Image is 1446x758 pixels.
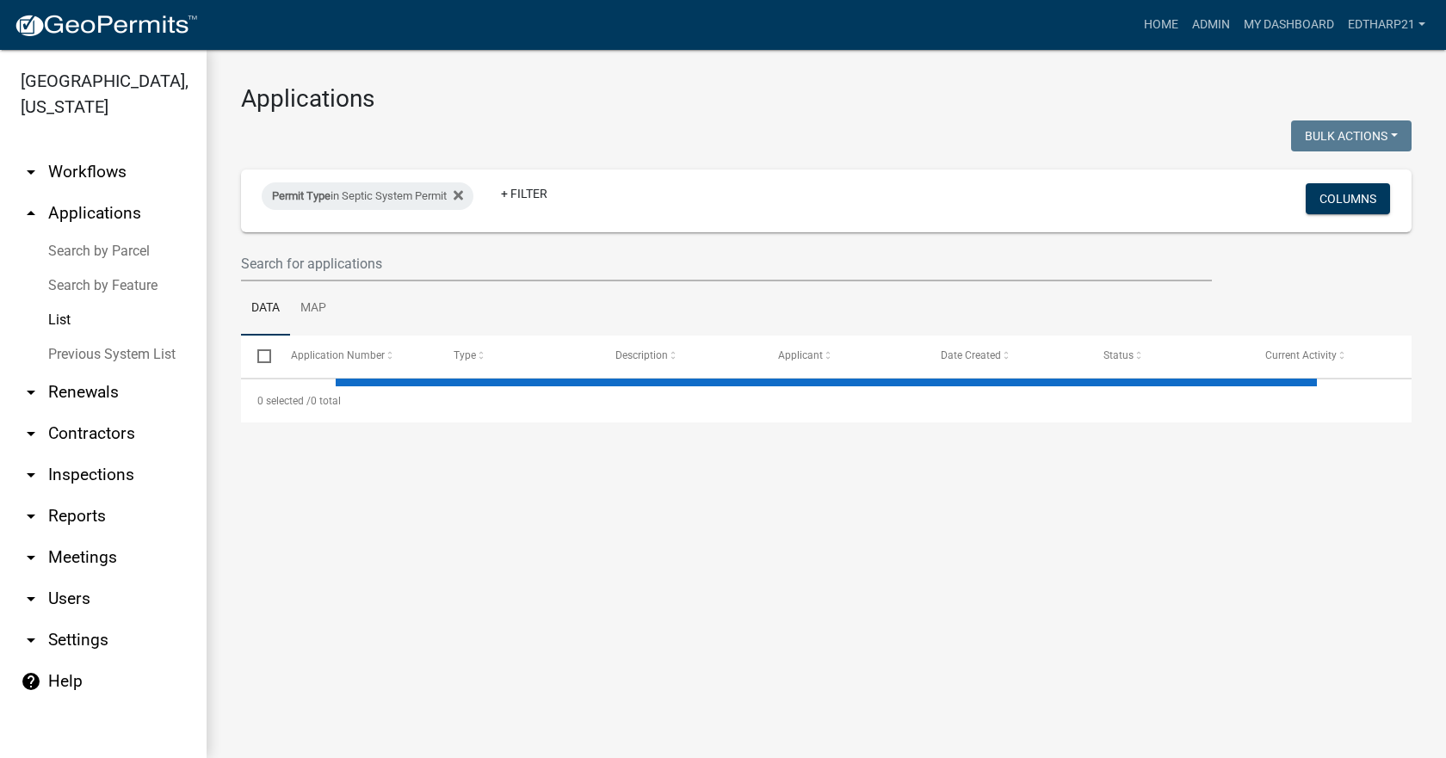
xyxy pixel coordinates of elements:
i: arrow_drop_down [21,547,41,568]
button: Columns [1306,183,1390,214]
div: 0 total [241,379,1412,422]
span: Status [1103,349,1134,361]
a: Data [241,281,290,336]
i: arrow_drop_down [21,589,41,609]
i: arrow_drop_down [21,465,41,485]
div: in Septic System Permit [262,182,473,210]
i: arrow_drop_down [21,382,41,403]
i: arrow_drop_up [21,203,41,224]
i: arrow_drop_down [21,506,41,527]
span: 0 selected / [257,395,311,407]
datatable-header-cell: Type [436,336,599,377]
span: Application Number [291,349,385,361]
input: Search for applications [241,246,1212,281]
i: arrow_drop_down [21,423,41,444]
datatable-header-cell: Status [1086,336,1249,377]
datatable-header-cell: Description [599,336,762,377]
span: Permit Type [272,189,331,202]
datatable-header-cell: Applicant [762,336,924,377]
a: + Filter [487,178,561,209]
datatable-header-cell: Application Number [274,336,436,377]
span: Description [615,349,668,361]
a: Home [1137,9,1185,41]
span: Type [453,349,475,361]
datatable-header-cell: Current Activity [1249,336,1412,377]
span: Applicant [778,349,823,361]
button: Bulk Actions [1291,120,1412,151]
a: Map [290,281,337,336]
i: help [21,671,41,692]
a: Admin [1185,9,1237,41]
span: Date Created [941,349,1001,361]
datatable-header-cell: Select [241,336,274,377]
a: My Dashboard [1237,9,1341,41]
span: Current Activity [1265,349,1337,361]
i: arrow_drop_down [21,630,41,650]
h3: Applications [241,84,1412,114]
i: arrow_drop_down [21,162,41,182]
datatable-header-cell: Date Created [924,336,1087,377]
a: EdTharp21 [1341,9,1432,41]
